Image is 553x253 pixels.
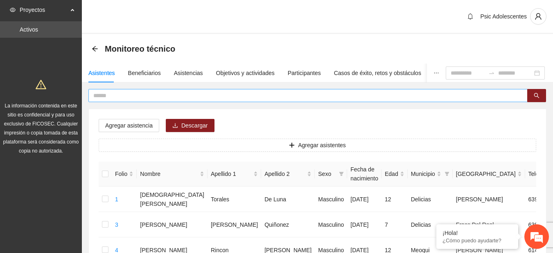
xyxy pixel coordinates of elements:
p: ¿Cómo puedo ayudarte? [442,237,512,244]
th: Nombre [137,162,208,187]
span: filter [445,171,449,176]
button: Agregar asistencia [99,119,159,132]
span: Estamos en línea. [47,81,113,164]
td: Delicias [408,187,453,212]
th: Municipio [408,162,453,187]
div: Asistentes [88,68,115,77]
a: 3 [115,221,118,228]
span: Folio [115,169,127,178]
td: [PERSON_NAME] [208,212,261,237]
button: ellipsis [427,64,446,82]
span: filter [337,168,345,180]
td: Torales [208,187,261,212]
div: Back [92,46,98,52]
span: ellipsis [433,70,439,76]
div: ¡Hola! [442,230,512,236]
span: Nombre [140,169,198,178]
span: arrow-left [92,46,98,52]
td: Quiñonez [261,212,315,237]
span: plus [289,142,295,149]
th: Apellido 1 [208,162,261,187]
span: [GEOGRAPHIC_DATA] [456,169,516,178]
span: download [172,123,178,129]
span: to [488,70,495,76]
td: 7 [381,212,408,237]
td: Masculino [315,187,347,212]
th: Apellido 2 [261,162,315,187]
span: Apellido 1 [211,169,252,178]
span: Apellido 2 [264,169,305,178]
span: eye [10,7,16,13]
td: Masculino [315,212,347,237]
td: [PERSON_NAME] [137,212,208,237]
th: Edad [381,162,408,187]
a: Activos [20,26,38,33]
div: Minimizar ventana de chat en vivo [134,4,154,24]
button: bell [464,10,477,23]
div: Beneficiarios [128,68,161,77]
button: downloadDescargar [166,119,214,132]
th: Colonia [453,162,525,187]
a: 1 [115,196,118,203]
div: Participantes [288,68,321,77]
td: Delicias [408,212,453,237]
div: Casos de éxito, retos y obstáculos [334,68,421,77]
span: Monitoreo técnico [105,42,175,55]
th: Fecha de nacimiento [347,162,381,187]
span: search [534,93,539,99]
span: filter [339,171,344,176]
div: Chatee con nosotros ahora [43,42,138,52]
span: Psic Adolescentes [480,13,527,20]
button: user [530,8,546,25]
span: Sexo [318,169,336,178]
span: Edad [385,169,398,178]
td: De Luna [261,187,315,212]
span: La información contenida en este sitio es confidencial y para uso exclusivo de FICOSEC. Cualquier... [3,103,79,154]
td: [PERSON_NAME] [453,187,525,212]
span: warning [36,79,46,90]
span: Proyectos [20,2,68,18]
td: Fracc Del Real [453,212,525,237]
span: filter [443,168,451,180]
span: user [530,13,546,20]
span: bell [464,13,476,20]
td: [DEMOGRAPHIC_DATA][PERSON_NAME] [137,187,208,212]
button: search [527,89,546,102]
span: swap-right [488,70,495,76]
span: Agregar asistentes [298,141,346,150]
td: [DATE] [347,187,381,212]
div: Objetivos y actividades [216,68,275,77]
span: Municipio [411,169,435,178]
td: 12 [381,187,408,212]
div: Asistencias [174,68,203,77]
span: Descargar [181,121,208,130]
td: [DATE] [347,212,381,237]
textarea: Escriba su mensaje y pulse “Intro” [4,167,156,196]
th: Folio [112,162,137,187]
button: plusAgregar asistentes [99,139,536,152]
span: Agregar asistencia [105,121,153,130]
